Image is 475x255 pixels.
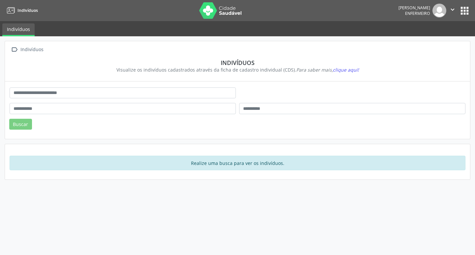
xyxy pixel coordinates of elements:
div: Visualize os indivíduos cadastrados através da ficha de cadastro individual (CDS). [14,66,461,73]
i:  [10,45,19,54]
div: Indivíduos [19,45,45,54]
span: Indivíduos [17,8,38,13]
div: Realize uma busca para ver os indivíduos. [10,156,465,170]
button: apps [459,5,470,16]
a:  Indivíduos [10,45,45,54]
a: Indivíduos [2,23,35,36]
button:  [446,4,459,17]
button: Buscar [9,119,32,130]
img: img [432,4,446,17]
span: Enfermeiro [405,11,430,16]
span: clique aqui! [333,67,359,73]
i:  [449,6,456,13]
a: Indivíduos [5,5,38,16]
div: [PERSON_NAME] [398,5,430,11]
div: Indivíduos [14,59,461,66]
i: Para saber mais, [296,67,359,73]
